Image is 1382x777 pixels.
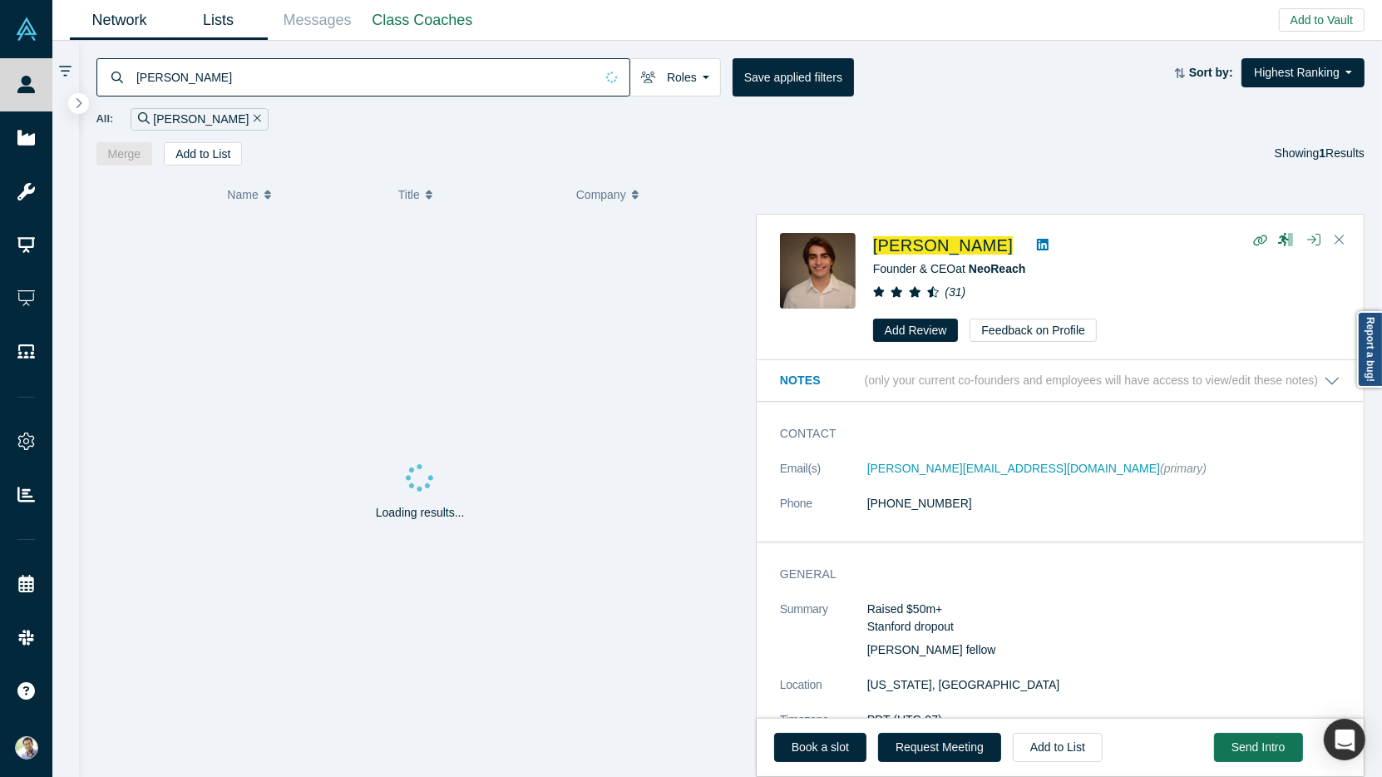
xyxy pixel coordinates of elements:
dt: Phone [780,495,867,530]
img: Alchemist Vault Logo [15,17,38,41]
dd: [US_STATE], [GEOGRAPHIC_DATA] [867,676,1340,694]
button: Title [398,177,559,212]
a: Messages [268,1,367,40]
a: [PERSON_NAME][EMAIL_ADDRESS][DOMAIN_NAME] [867,462,1160,475]
strong: 1 [1320,146,1326,160]
button: Request Meeting [878,733,1001,762]
span: Results [1320,146,1365,160]
p: Loading results... [376,504,465,522]
button: Add Review [873,319,959,342]
button: Company [576,177,737,212]
input: Search by name, title, company, summary, expertise, investment criteria or topics of focus [135,57,595,97]
img: Jesse Leimgruber's Profile Image [780,233,856,309]
span: All: [96,111,114,127]
a: Book a slot [774,733,866,762]
a: Report a bug! [1357,311,1382,388]
div: [PERSON_NAME] [131,108,269,131]
a: NeoReach [969,262,1025,275]
a: Class Coaches [367,1,478,40]
strong: Sort by: [1189,66,1233,79]
p: [PERSON_NAME] fellow [867,641,1340,659]
a: [PHONE_NUMBER] [867,497,972,510]
dt: Email(s) [780,460,867,495]
h3: Contact [780,425,1317,443]
span: (primary) [1160,462,1207,475]
h3: General [780,566,1317,583]
h3: Notes [780,372,861,389]
p: Raised $50m+ Stanford dropout [867,601,1340,636]
span: Company [576,177,626,212]
img: Ravi Belani's Account [15,736,38,760]
button: Name [227,177,381,212]
button: Add to Vault [1279,8,1365,32]
dt: Timezone [780,711,867,746]
button: Save applied filters [733,58,854,97]
button: Send Intro [1214,733,1303,762]
p: (only your current co-founders and employees will have access to view/edit these notes) [865,374,1319,388]
span: Title [398,177,420,212]
button: Add to List [164,142,242,166]
button: Remove Filter [249,110,261,129]
button: Highest Ranking [1241,58,1365,87]
button: Feedback on Profile [970,319,1097,342]
dt: Location [780,676,867,711]
button: Notes (only your current co-founders and employees will have access to view/edit these notes) [780,372,1340,389]
span: Founder & CEO at [873,262,1026,275]
div: Showing [1275,142,1365,166]
a: Lists [169,1,268,40]
button: Close [1327,227,1352,254]
a: [PERSON_NAME] [873,236,1013,255]
a: Network [70,1,169,40]
dt: Summary [780,601,867,676]
button: Merge [96,142,153,166]
button: Roles [629,58,721,97]
dd: PDT (UTC-07) [867,711,1340,729]
i: ( 31 ) [945,285,966,299]
span: Name [227,177,258,212]
button: Add to List [1013,733,1103,762]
